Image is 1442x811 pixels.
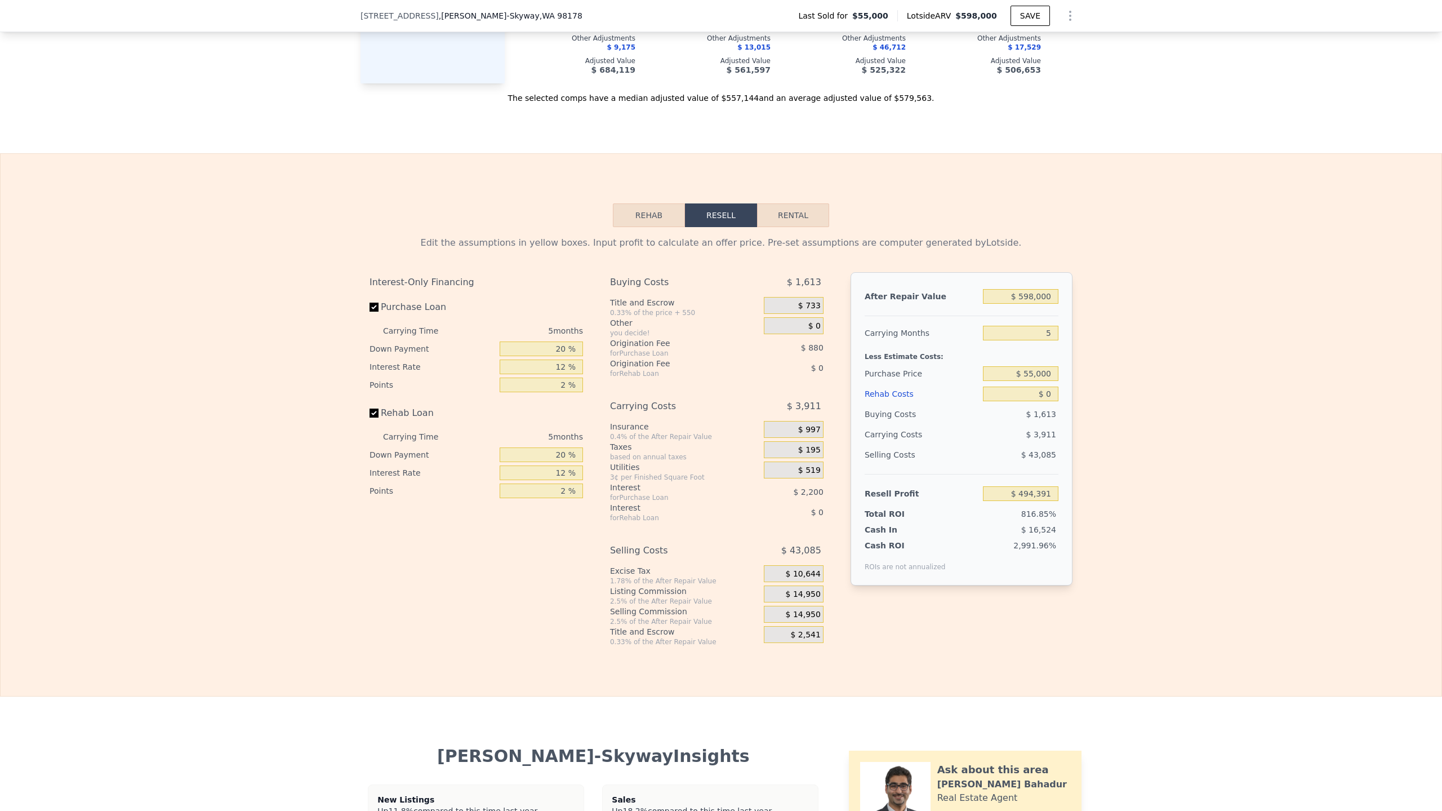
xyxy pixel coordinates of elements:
span: $ 1,613 [1026,410,1056,419]
span: , [PERSON_NAME]-Skyway [439,10,582,21]
div: 2.5% of the After Repair Value [610,617,759,626]
div: Origination Fee [610,338,736,349]
span: 2,991.96% [1013,541,1056,550]
div: Less Estimate Costs: [865,343,1058,364]
div: for Rehab Loan [610,369,736,378]
span: $ 43,085 [1021,450,1056,459]
div: Carrying Months [865,323,978,343]
div: Selling Commission [610,606,759,617]
div: Total ROI [865,508,935,520]
div: Interest Rate [370,358,495,376]
div: Origination Fee [610,358,736,369]
div: ROIs are not annualized [865,551,946,571]
div: Other Adjustments [653,34,771,43]
div: Ask about this area [937,762,1049,778]
span: $ 0 [808,321,821,331]
span: $ 525,322 [862,65,906,74]
div: Carrying Costs [865,424,935,445]
div: Other [610,317,759,329]
div: Cash In [865,524,935,535]
span: [STREET_ADDRESS] [360,10,439,21]
span: $ 880 [801,343,824,352]
button: Resell [685,203,757,227]
div: After Repair Value [865,286,978,307]
span: $ 561,597 [727,65,771,74]
div: Cash ROI [865,540,946,551]
button: Show Options [1059,5,1081,27]
span: $ 46,712 [873,43,906,51]
span: $ 506,653 [997,65,1041,74]
div: Down Payment [370,446,495,464]
div: Interest [610,482,736,493]
span: Last Sold for [798,10,852,21]
div: Listing Commission [610,586,759,597]
div: Interest-Only Financing [370,272,583,293]
div: for Purchase Loan [610,493,736,502]
span: , WA 98178 [540,11,582,20]
span: $ 1,613 [787,272,821,293]
span: $ 519 [798,466,821,476]
div: Interest [610,502,736,513]
div: New Listings [377,794,575,805]
span: $ 10,644 [786,569,821,579]
div: Excise Tax [610,565,759,577]
div: 5 months [461,322,583,340]
div: The selected comps have a median adjusted value of $557,144 and an average adjusted value of $579... [360,83,1081,104]
div: for Purchase Loan [610,349,736,358]
div: Other Adjustments [924,34,1041,43]
span: Lotside ARV [907,10,955,21]
div: 0.33% of the After Repair Value [610,637,759,646]
div: Purchase Price [865,364,978,384]
div: 2.5% of the After Repair Value [610,597,759,606]
div: you decide! [610,329,759,338]
div: Carrying Time [383,322,456,340]
div: 0.4% of the After Repair Value [610,432,759,441]
div: Rehab Costs [865,384,978,404]
input: Rehab Loan [370,409,379,418]
span: $ 684,119 [591,65,635,74]
div: [PERSON_NAME]-Skyway Insights [370,746,817,766]
span: $ 0 [811,364,824,373]
div: 3¢ per Finished Square Foot [610,473,759,482]
div: Title and Escrow [610,297,759,308]
div: Adjusted Value [924,56,1041,65]
span: $ 3,911 [1026,430,1056,439]
span: $ 2,541 [790,630,820,640]
div: Carrying Time [383,428,456,446]
label: Purchase Loan [370,297,495,317]
div: Carrying Costs [610,396,736,416]
div: Adjusted Value [518,56,635,65]
div: Edit the assumptions in yellow boxes. Input profit to calculate an offer price. Pre-set assumptio... [370,236,1072,250]
div: Other Adjustments [789,34,906,43]
div: Other Adjustments [518,34,635,43]
div: Buying Costs [610,272,736,293]
span: $598,000 [955,11,997,20]
span: $ 195 [798,445,821,455]
span: $ 16,524 [1021,525,1056,534]
span: $55,000 [852,10,888,21]
div: Title and Escrow [610,626,759,637]
span: $ 14,950 [786,590,821,600]
button: Rental [757,203,829,227]
input: Purchase Loan [370,303,379,312]
span: $ 0 [811,508,824,517]
div: Selling Costs [865,445,978,465]
div: 1.78% of the After Repair Value [610,577,759,586]
button: Rehab [613,203,685,227]
div: Taxes [610,441,759,453]
div: based on annual taxes [610,453,759,462]
div: 5 months [461,428,583,446]
span: $ 13,015 [737,43,771,51]
span: $ 3,911 [787,396,821,416]
label: Rehab Loan [370,403,495,423]
div: Resell Profit [865,484,978,504]
div: Real Estate Agent [937,791,1018,805]
span: $ 17,529 [1008,43,1041,51]
div: Adjusted Value [653,56,771,65]
span: $ 997 [798,425,821,435]
div: Adjusted Value [1059,56,1176,65]
div: Adjusted Value [789,56,906,65]
div: 0.33% of the price + 550 [610,308,759,317]
div: Insurance [610,421,759,432]
span: $ 14,950 [786,610,821,620]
